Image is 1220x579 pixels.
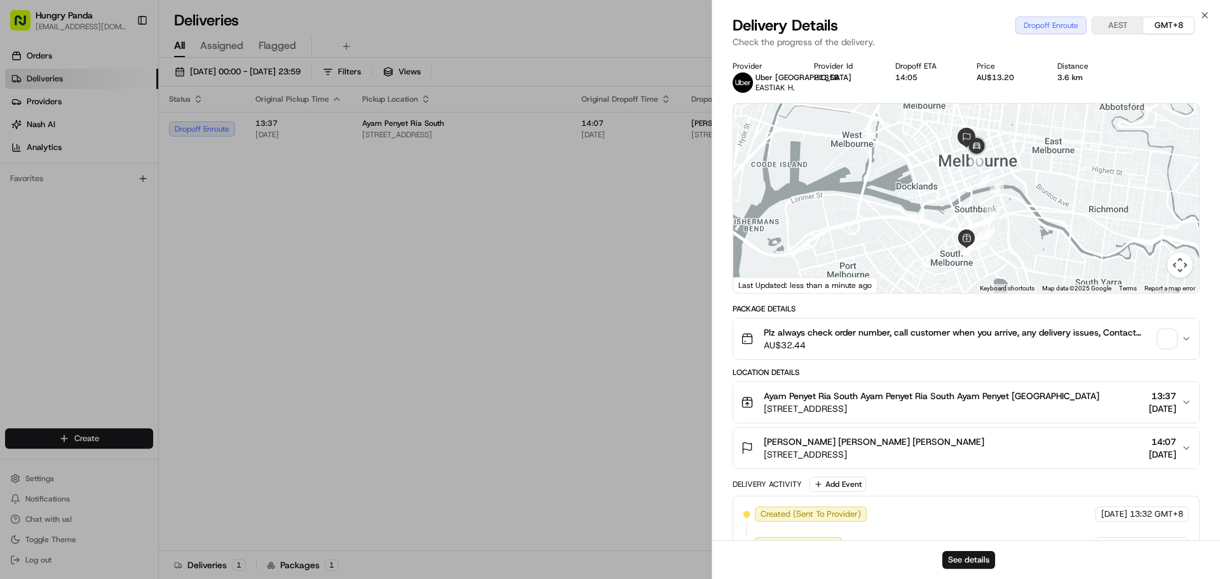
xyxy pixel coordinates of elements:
div: AU$13.20 [977,72,1038,83]
span: • [42,197,46,207]
a: Open this area in Google Maps (opens a new window) [736,276,778,293]
div: Last Updated: less than a minute ago [733,277,878,293]
button: See details [942,551,995,569]
img: 1736555255976-a54dd68f-1ca7-489b-9aae-adbdc363a1c4 [13,121,36,144]
span: Plz always check order number, call customer when you arrive, any delivery issues, Contact WhatsA... [764,326,1153,339]
img: 1736555255976-a54dd68f-1ca7-489b-9aae-adbdc363a1c4 [25,232,36,242]
button: Ayam Penyet Ria South Ayam Penyet Ria South Ayam Penyet [GEOGRAPHIC_DATA][STREET_ADDRESS]13:37[DATE] [733,382,1199,423]
a: Terms [1119,285,1137,292]
span: [STREET_ADDRESS] [764,448,984,461]
div: 8 [973,229,987,243]
span: 8月15日 [49,197,79,207]
span: [STREET_ADDRESS] [764,402,1099,415]
div: 13 [977,173,991,187]
span: [DATE] [1101,508,1127,520]
div: 💻 [107,285,118,296]
div: Dropoff ETA [895,61,956,71]
div: 14:05 [895,72,956,83]
span: AU$32.44 [764,339,1153,351]
button: See all [197,163,231,178]
div: Distance [1057,61,1118,71]
button: Plz always check order number, call customer when you arrive, any delivery issues, Contact WhatsA... [733,318,1199,359]
span: Not Assigned Driver [761,539,836,550]
div: 9 [974,227,988,241]
a: 📗Knowledge Base [8,279,102,302]
span: [DATE] [1149,448,1176,461]
span: [PERSON_NAME] [39,231,103,242]
span: Pylon [126,315,154,325]
div: Start new chat [57,121,208,134]
span: Delivery Details [733,15,838,36]
a: Report a map error [1144,285,1195,292]
span: EASTIAK H. [756,83,795,93]
span: 13:32 GMT+8 [1130,539,1183,550]
span: • [105,231,110,242]
img: Asif Zaman Khan [13,219,33,240]
div: Delivery Activity [733,479,802,489]
input: Clear [33,82,210,95]
span: [PERSON_NAME] [PERSON_NAME] [PERSON_NAME] [764,435,984,448]
div: 3.6 km [1057,72,1118,83]
div: 12 [990,180,1004,194]
span: Ayam Penyet Ria South Ayam Penyet Ria South Ayam Penyet [GEOGRAPHIC_DATA] [764,390,1099,402]
button: GMT+8 [1143,17,1194,34]
div: 6 [961,242,975,255]
img: 1727276513143-84d647e1-66c0-4f92-a045-3c9f9f5dfd92 [27,121,50,144]
a: Powered byPylon [90,315,154,325]
span: [DATE] [1101,539,1127,550]
div: Price [977,61,1038,71]
div: Past conversations [13,165,81,175]
div: Location Details [733,367,1200,378]
span: 14:07 [1149,435,1176,448]
div: Provider [733,61,794,71]
img: uber-new-logo.jpeg [733,72,753,93]
div: 11 [986,207,1000,221]
div: 14 [970,153,984,167]
span: Uber [GEOGRAPHIC_DATA] [756,72,851,83]
div: Provider Id [814,61,875,71]
span: [DATE] [1149,402,1176,415]
button: Add Event [810,477,866,492]
span: 13:32 GMT+8 [1130,508,1183,520]
div: 10 [981,226,995,240]
button: 2185B [814,72,839,83]
p: Check the progress of the delivery. [733,36,1200,48]
div: We're available if you need us! [57,134,175,144]
div: Package Details [733,304,1200,314]
span: Map data ©2025 Google [1042,285,1111,292]
button: Map camera controls [1167,252,1193,278]
button: Start new chat [216,125,231,140]
img: Google [736,276,778,293]
button: Keyboard shortcuts [980,284,1034,293]
span: Knowledge Base [25,284,97,297]
a: 💻API Documentation [102,279,209,302]
img: Nash [13,13,38,38]
div: 📗 [13,285,23,296]
button: AEST [1092,17,1143,34]
span: API Documentation [120,284,204,297]
div: 7 [977,233,991,247]
span: Created (Sent To Provider) [761,508,861,520]
span: 13:37 [1149,390,1176,402]
span: 8月7日 [112,231,137,242]
button: [PERSON_NAME] [PERSON_NAME] [PERSON_NAME][STREET_ADDRESS]14:07[DATE] [733,428,1199,468]
p: Welcome 👋 [13,51,231,71]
